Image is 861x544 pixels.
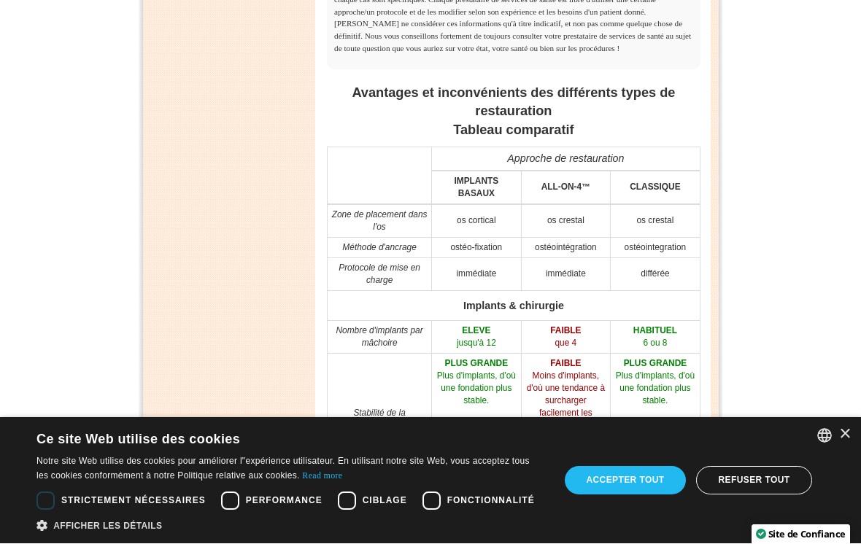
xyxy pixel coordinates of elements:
b: Implants & chirurgie [463,300,564,312]
td: os crestal [611,205,700,238]
b: ELEVE [462,326,490,336]
td: différée [611,258,700,291]
span: Ciblage [363,494,407,508]
i: Stabilité de la construction [353,408,405,431]
i: Zone de placement dans l'os [332,210,428,233]
td: ostéo-fixation [432,238,522,258]
b: FAIBLE [550,326,581,336]
b: CLASSIQUE [630,182,680,193]
td: que 4 [521,322,611,354]
b: IMPLANTS BASAUX [454,176,498,199]
td: jusqu'à 12 [432,322,522,354]
td: 6 ou 8 [611,322,700,354]
td: immédiate [432,258,522,291]
div: Afficher les détails [36,518,544,533]
td: ostéointegration [611,238,700,258]
b: PLUS GRANDE [624,359,687,369]
td: Plus d'implants, d'où une fondation plus stable. [432,354,522,486]
i: Protocole de mise en charge [339,263,420,286]
div: Accepter tout [565,467,686,494]
td: ostéointégration [521,238,611,258]
div: Refuser tout [696,467,812,494]
b: FAIBLE [550,359,581,369]
div: Ce site Web utilise des cookies [36,427,508,448]
div: Close [839,430,850,440]
: Notre site Web utilise des cookies pour améliorer l"expérience utilisateur. En utilisant notre si... [36,456,530,481]
i: Nombre d'implants par mâchoire [336,326,422,349]
i: Approche de restauration [507,153,624,165]
span: Fonctionnalité [447,494,535,508]
b: HABITUEL [633,326,677,336]
i: Méthode d'ancrage [342,243,416,253]
span: Performance [246,494,323,508]
b: Avantages et inconvénients des différents types de restauration Tableau comparatif [352,86,675,138]
td: Plus d'implants, d'où une fondation plus stable. [611,354,700,486]
td: os crestal [521,205,611,238]
span: Moins d'implants, d'où une tendance à surcharger facilement les implants postérieurs angulés qui ... [527,359,605,481]
span: Strictement nécessaires [61,494,206,508]
b: PLUS GRANDE [445,359,509,369]
b: ALL-ON-4™ [541,182,590,193]
span: Afficher les détails [53,521,162,532]
td: os cortical [432,205,522,238]
a: Read more, opens a new window [302,471,342,481]
td: immédiate [521,258,611,291]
